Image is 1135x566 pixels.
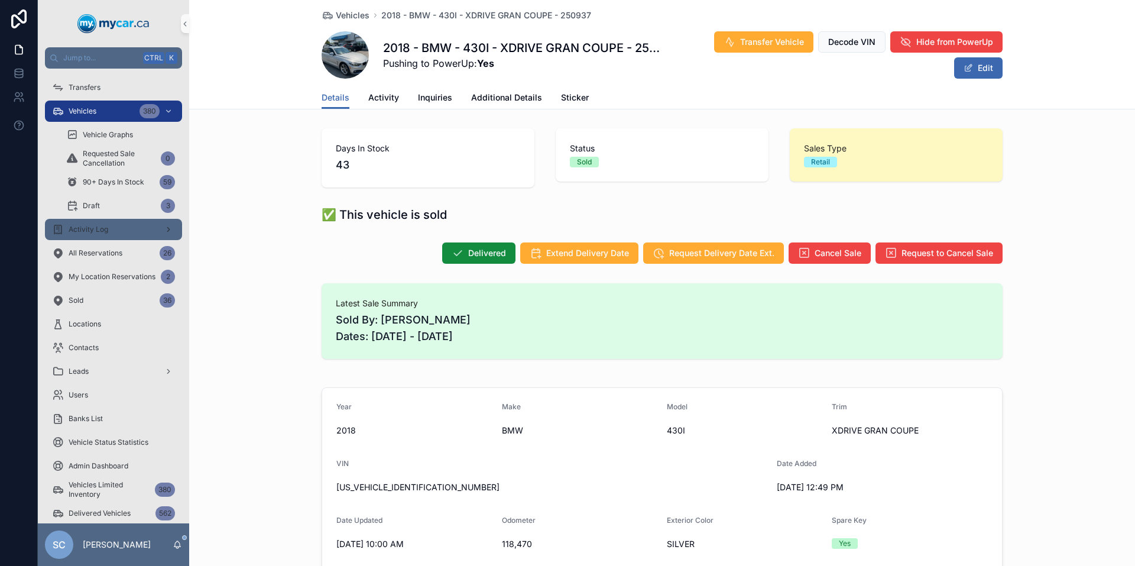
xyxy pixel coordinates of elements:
[161,199,175,213] div: 3
[167,53,176,63] span: K
[59,172,182,193] a: 90+ Days In Stock59
[383,56,666,70] span: Pushing to PowerUp:
[477,57,494,69] strong: Yes
[777,459,816,468] span: Date Added
[45,479,182,500] a: Vehicles Limited Inventory380
[77,14,150,33] img: App logo
[336,425,492,436] span: 2018
[69,414,103,423] span: Banks List
[546,247,629,259] span: Extend Delivery Date
[789,242,871,264] button: Cancel Sale
[667,402,688,411] span: Model
[69,296,83,305] span: Sold
[45,337,182,358] a: Contacts
[418,92,452,104] span: Inquiries
[368,92,399,104] span: Activity
[502,538,658,550] span: 118,470
[561,92,589,104] span: Sticker
[143,52,164,64] span: Ctrl
[667,425,822,436] span: 430I
[839,538,851,549] div: Yes
[815,247,861,259] span: Cancel Sale
[69,225,108,234] span: Activity Log
[53,538,66,552] span: SC
[336,459,349,468] span: VIN
[418,87,452,111] a: Inquiries
[45,503,182,524] a: Delivered Vehicles562
[561,87,589,111] a: Sticker
[336,481,767,493] span: [US_VEHICLE_IDENTIFICATION_NUMBER]
[69,461,128,471] span: Admin Dashboard
[471,87,542,111] a: Additional Details
[69,390,88,400] span: Users
[502,425,658,436] span: BMW
[160,175,175,189] div: 59
[577,157,592,167] div: Sold
[160,293,175,308] div: 36
[832,516,867,525] span: Spare Key
[59,124,182,145] a: Vehicle Graphs
[832,425,988,436] span: XDRIVE GRAN COUPE
[336,516,382,525] span: Date Updated
[38,69,189,523] div: scrollable content
[69,319,101,329] span: Locations
[442,242,515,264] button: Delivered
[804,143,988,154] span: Sales Type
[45,266,182,287] a: My Location Reservations2
[45,47,182,69] button: Jump to...CtrlK
[69,272,155,282] span: My Location Reservations
[69,367,89,376] span: Leads
[901,247,993,259] span: Request to Cancel Sale
[45,455,182,477] a: Admin Dashboard
[45,313,182,335] a: Locations
[383,40,666,56] h1: 2018 - BMW - 430I - XDRIVE GRAN COUPE - 250937
[667,538,822,550] span: SILVER
[777,481,933,493] span: [DATE] 12:49 PM
[83,130,133,140] span: Vehicle Graphs
[890,31,1003,53] button: Hide from PowerUp
[45,384,182,406] a: Users
[828,36,875,48] span: Decode VIN
[45,361,182,382] a: Leads
[69,248,122,258] span: All Reservations
[875,242,1003,264] button: Request to Cancel Sale
[83,149,156,168] span: Requested Sale Cancellation
[69,509,131,518] span: Delivered Vehicles
[322,92,349,104] span: Details
[45,432,182,453] a: Vehicle Status Statistics
[160,246,175,260] div: 26
[69,83,100,92] span: Transfers
[336,9,369,21] span: Vehicles
[368,87,399,111] a: Activity
[468,247,506,259] span: Delivered
[520,242,638,264] button: Extend Delivery Date
[83,177,144,187] span: 90+ Days In Stock
[45,77,182,98] a: Transfers
[336,402,352,411] span: Year
[45,242,182,264] a: All Reservations26
[502,516,536,525] span: Odometer
[832,402,847,411] span: Trim
[322,87,349,109] a: Details
[714,31,813,53] button: Transfer Vehicle
[570,143,754,154] span: Status
[381,9,591,21] span: 2018 - BMW - 430I - XDRIVE GRAN COUPE - 250937
[161,270,175,284] div: 2
[45,219,182,240] a: Activity Log
[916,36,993,48] span: Hide from PowerUp
[155,483,175,497] div: 380
[336,157,520,173] span: 43
[45,101,182,122] a: Vehicles380
[502,402,521,411] span: Make
[59,148,182,169] a: Requested Sale Cancellation0
[45,290,182,311] a: Sold36
[69,438,148,447] span: Vehicle Status Statistics
[140,104,160,118] div: 380
[45,408,182,429] a: Banks List
[643,242,784,264] button: Request Delivery Date Ext.
[336,538,492,550] span: [DATE] 10:00 AM
[161,151,175,166] div: 0
[954,57,1003,79] button: Edit
[155,506,175,520] div: 562
[69,343,99,352] span: Contacts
